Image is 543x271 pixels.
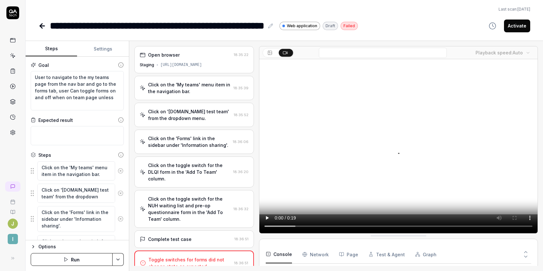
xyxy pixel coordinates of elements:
[148,81,231,95] div: Click on the 'My teams' menu item in the navigation bar.
[3,204,23,215] a: Documentation
[148,195,231,222] div: Click on the toggle switch for the NUH waiting list and pre-op questionnaire form in the 'Add To ...
[38,243,124,251] div: Options
[234,52,248,57] time: 18:35:22
[38,62,49,68] div: Goal
[31,253,113,266] button: Run
[3,194,23,204] a: Book a call with us
[3,229,23,245] button: I
[234,261,248,265] time: 18:36:51
[8,234,18,244] span: I
[140,62,154,68] div: Staging
[148,236,192,243] div: Complete test case
[476,49,523,56] div: Playback speed:
[233,139,248,144] time: 18:36:06
[504,20,530,32] button: Activate
[341,22,358,30] div: Failed
[287,23,317,29] span: Web application
[26,41,77,57] button: Steps
[148,162,231,182] div: Click on the toggle switch for the DLQI form in the 'Add To Team' column.
[31,243,124,251] button: Options
[31,161,124,181] div: Suggestions
[233,170,248,174] time: 18:36:20
[115,164,126,177] button: Remove step
[8,219,18,229] button: J
[38,152,51,158] div: Steps
[31,206,124,232] div: Suggestions
[234,113,248,117] time: 18:35:52
[233,86,248,90] time: 18:35:39
[161,62,202,68] div: [URL][DOMAIN_NAME]
[5,181,20,192] a: New conversation
[339,245,358,263] button: Page
[31,183,124,203] div: Suggestions
[415,245,437,263] button: Graph
[302,245,329,263] button: Network
[266,245,292,263] button: Console
[323,22,338,30] div: Draft
[148,256,232,270] div: Toggle switches for forms did not change state as expected.
[499,6,530,12] span: Last scan:
[115,187,126,200] button: Remove step
[279,21,320,30] a: Web application
[499,6,530,12] button: Last scan:[DATE]
[31,235,124,261] div: Suggestions
[115,212,126,225] button: Remove step
[234,237,248,241] time: 18:36:51
[233,207,248,211] time: 18:36:32
[485,20,500,32] button: View version history
[77,41,129,57] button: Settings
[517,7,530,12] time: [DATE]
[148,135,230,148] div: Click on the 'Forms' link in the sidebar under 'Information sharing'.
[38,117,73,124] div: Expected result
[148,52,180,58] div: Open browser
[148,108,231,122] div: Click on '[DOMAIN_NAME] test team' from the dropdown menu.
[368,245,405,263] button: Test & Agent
